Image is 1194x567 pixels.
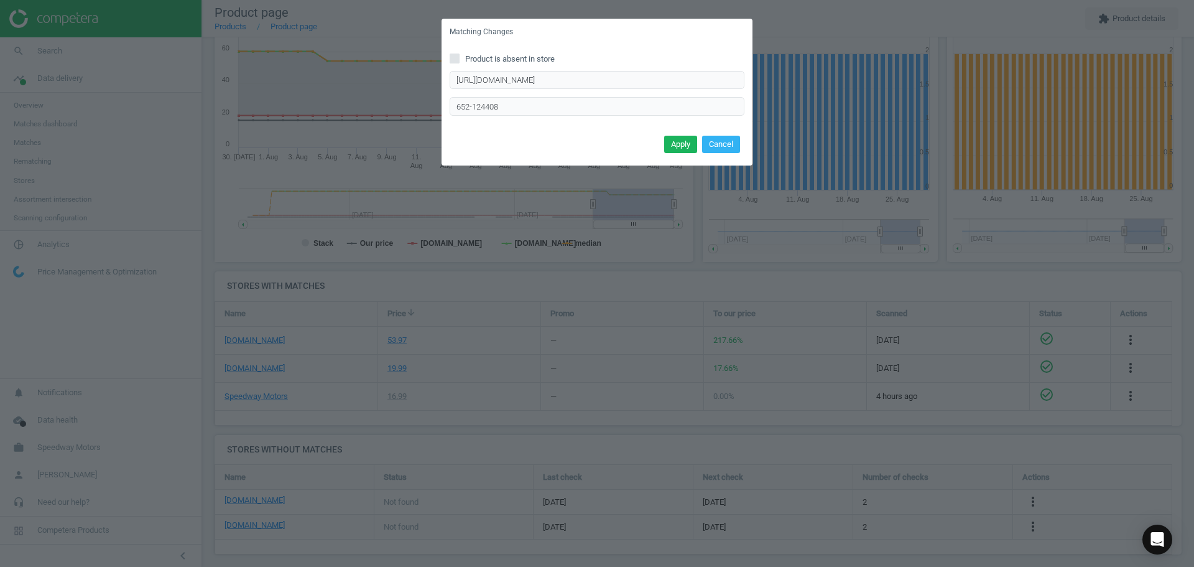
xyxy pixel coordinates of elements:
button: Apply [664,136,697,153]
button: Cancel [702,136,740,153]
input: Enter the product option [450,97,744,116]
span: Product is absent in store [463,54,557,65]
input: Enter correct product URL [450,71,744,90]
h5: Matching Changes [450,27,513,37]
div: Open Intercom Messenger [1142,525,1172,555]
